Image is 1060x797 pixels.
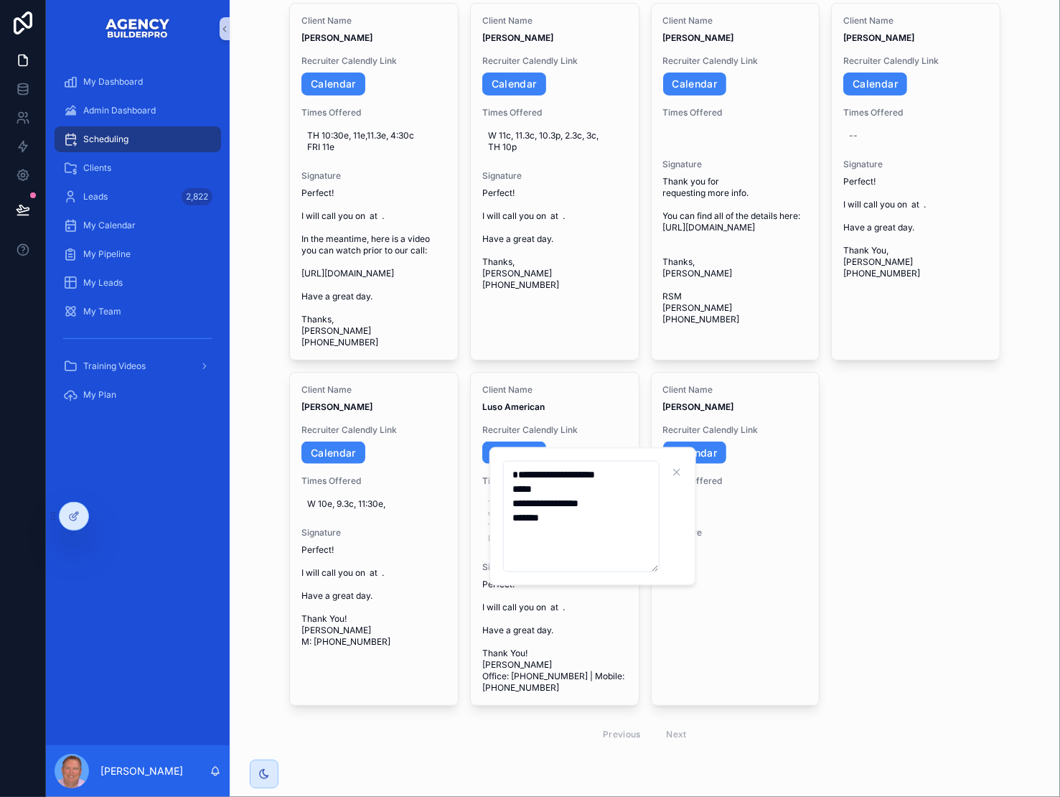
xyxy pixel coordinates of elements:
span: Times Offered [301,107,446,118]
a: Client Name[PERSON_NAME]Recruiter Calendly LinkCalendarTimes OfferedW 10e, 9.3c, 11:30e,Signature... [289,372,459,707]
span: Client Name [482,15,627,27]
strong: [PERSON_NAME] [301,401,372,412]
span: Signature [301,527,446,539]
span: Client Name [482,384,627,396]
span: Perfect! I will call you on at . In the meantime, here is a video you can watch prior to our call... [301,187,446,348]
span: Recruiter Calendly Link [663,55,808,67]
a: Client Name[PERSON_NAME]Recruiter Calendly LinkCalendarTimes OfferedW 11c, 11.3c, 10.3p, 2.3c, 3c... [470,3,639,360]
strong: [PERSON_NAME] [482,32,553,43]
strong: Luso American [482,401,545,412]
span: TH 10:30e, 11e,11.3e, 4:30c FRI 11e [307,130,441,153]
span: Recruiter Calendly Link [482,424,627,436]
strong: [PERSON_NAME] [663,401,734,412]
strong: [PERSON_NAME] [663,32,734,43]
a: Client Name[PERSON_NAME]Recruiter Calendly LinkCalendarTimes OfferedTH 10:30e, 11e,11.3e, 4:30c F... [289,3,459,360]
span: Recruiter Calendly Link [843,55,988,67]
span: Scheduling [83,134,128,145]
span: Times Offered [482,107,627,118]
span: Perfect! I will call you on at . Have a great day. Thank You! [PERSON_NAME] M: [PHONE_NUMBER] [301,544,446,648]
span: W 11c, 11.3c, 10.3p, 2.3c, 3c, TH 10p [488,130,622,153]
span: Perfect! I will call you on at . Have a great day. Thank You! [PERSON_NAME] Office: [PHONE_NUMBER... [482,579,627,694]
a: Calendar [301,73,365,95]
span: Times Offered [663,107,808,118]
span: Signature [843,159,988,170]
span: Training Videos [83,360,146,372]
a: Admin Dashboard [55,98,221,123]
span: Client Name [663,15,808,27]
a: Leads2,822 [55,184,221,210]
span: Signature [482,170,627,182]
span: Recruiter Calendly Link [301,424,446,436]
a: Client Name[PERSON_NAME]Recruiter Calendly LinkCalendarTimes Offered--SignaturePerfect! I will ca... [831,3,1000,360]
a: My Leads [55,270,221,296]
a: Training Videos [55,353,221,379]
span: My Plan [83,389,116,401]
div: scrollable content [46,57,230,429]
span: Clients [83,162,111,174]
span: T xx W 1e, 1.3e, 2e,,11.3p TH , FR 1, 1.3e, 2, 2.3 [488,498,622,544]
span: Client Name [663,384,808,396]
span: My Calendar [83,220,136,231]
span: W 10e, 9.3c, 11:30e, [307,498,441,510]
a: Client Name[PERSON_NAME]Recruiter Calendly LinkCalendarTimes Offered--Signature-- [651,372,820,707]
span: Recruiter Calendly Link [482,55,627,67]
span: Leads [83,191,108,202]
a: My Calendar [55,213,221,238]
span: Signature [663,527,808,539]
span: Client Name [843,15,988,27]
span: Signature [482,561,627,573]
strong: [PERSON_NAME] [301,32,372,43]
span: Perfect! I will call you on at . Have a great day. Thanks, [PERSON_NAME] [PHONE_NUMBER] [482,187,627,291]
span: Signature [301,170,446,182]
span: My Pipeline [83,248,131,260]
span: Signature [663,159,808,170]
strong: [PERSON_NAME] [843,32,914,43]
span: Client Name [301,384,446,396]
span: Perfect! I will call you on at . Have a great day. Thank You, [PERSON_NAME] [PHONE_NUMBER] [843,176,988,279]
span: Admin Dashboard [83,105,156,116]
a: Clients [55,155,221,181]
a: Calendar [482,73,546,95]
a: My Dashboard [55,69,221,95]
div: 2,822 [182,188,212,205]
span: Times Offered [482,475,627,487]
span: Thank you for requesting more info. You can find all of the details here: [URL][DOMAIN_NAME] Than... [663,176,808,325]
img: App logo [105,17,171,40]
span: My Leads [83,277,123,289]
p: [PERSON_NAME] [100,764,183,778]
a: My Plan [55,382,221,408]
a: Calendar [663,442,727,465]
a: My Team [55,299,221,325]
a: My Pipeline [55,241,221,267]
span: My Dashboard [83,76,143,88]
span: Times Offered [301,475,446,487]
span: My Team [83,306,121,317]
span: Recruiter Calendly Link [663,424,808,436]
a: Client NameLuso AmericanRecruiter Calendly LinkCalendarTimes OfferedT xx W 1e, 1.3e, 2e,,11.3p TH... [470,372,639,707]
a: Scheduling [55,126,221,152]
div: -- [849,130,858,141]
a: Calendar [482,442,546,465]
a: Client Name[PERSON_NAME]Recruiter Calendly LinkCalendarTimes OfferedSignatureThank you for reques... [651,3,820,360]
span: Recruiter Calendly Link [301,55,446,67]
a: Calendar [843,73,907,95]
a: Calendar [663,73,727,95]
span: Times Offered [843,107,988,118]
a: Calendar [301,442,365,465]
span: Client Name [301,15,446,27]
span: Times Offered [663,475,808,487]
